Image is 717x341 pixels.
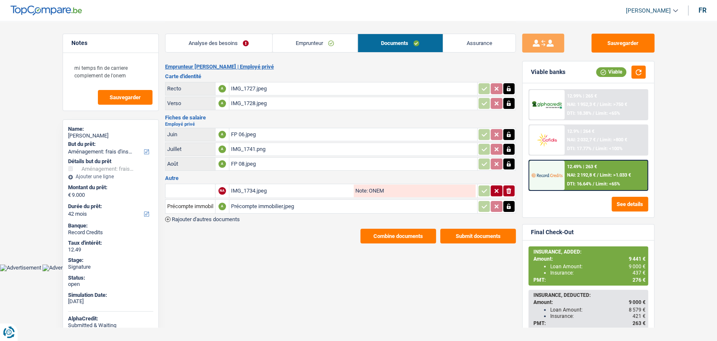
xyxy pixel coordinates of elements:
span: 263 € [633,320,646,326]
span: Limit: <100% [596,146,622,151]
h2: Employé privé [165,122,516,127]
span: [PERSON_NAME] [626,7,671,14]
span: Limit: >750 € [600,102,627,107]
div: FP 06.jpeg [231,128,475,141]
label: Note: [354,188,368,193]
img: TopCompare Logo [11,5,82,16]
span: Limit: <65% [596,181,620,187]
div: Taux d'intérêt: [68,240,153,246]
div: IMG_1734.jpeg [231,185,352,197]
div: PMT: [533,320,646,326]
div: fr [699,6,706,14]
button: Combine documents [360,229,436,243]
span: € [68,192,71,198]
div: INSURANCE, DEDUCTED: [533,292,646,298]
span: 9 000 € [629,264,646,270]
span: / [597,102,599,107]
div: Recto [167,85,213,92]
div: Record Credits [68,229,153,236]
h2: Emprunteur [PERSON_NAME] | Employé privé [165,63,516,70]
span: 9 441 € [629,256,646,262]
div: IMG_1741.png [231,143,475,156]
div: Simulation Date: [68,292,153,299]
div: Status: [68,275,153,281]
div: 12.49% | 263 € [567,164,597,169]
div: 12.49 [68,246,153,253]
a: Analyse des besoins [165,34,272,52]
div: Verso [167,100,213,106]
button: Sauvegarder [591,34,654,53]
span: / [597,137,599,143]
div: Amount: [533,256,646,262]
div: Signature [68,264,153,270]
div: Viable [596,67,626,77]
div: IMG_1727.jpeg [231,82,475,95]
span: NAI: 2 192,8 € [567,172,596,178]
div: AlphaCredit: [68,315,153,322]
label: But du prêt: [68,141,152,148]
span: / [593,181,594,187]
div: Name: [68,126,153,132]
div: FP 08.jpeg [231,158,475,170]
span: Limit: <65% [596,111,620,116]
div: 12.9% | 264 € [567,129,594,134]
span: Sauvegarder [110,95,141,100]
span: DTI: 17.77% [567,146,591,151]
div: INSURANCE, ADDED: [533,249,646,255]
div: Juin [167,131,213,137]
img: Advertisement [42,264,84,271]
button: Rajouter d'autres documents [165,217,240,222]
img: Cofidis [531,132,562,148]
span: Rajouter d'autres documents [172,217,240,222]
div: A [218,160,226,168]
span: DTI: 16.64% [567,181,591,187]
div: Submitted & Waiting [68,322,153,329]
div: open [68,281,153,288]
label: Durée du prêt: [68,203,152,210]
span: 437 € [633,270,646,276]
span: / [593,146,594,151]
h5: Notes [71,40,150,47]
div: A [218,131,226,138]
div: Loan Amount: [550,307,646,313]
span: / [597,172,599,178]
div: A [218,145,226,153]
h3: Carte d'identité [165,74,516,79]
div: Banque: [68,222,153,229]
span: / [593,111,594,116]
div: [PERSON_NAME] [68,132,153,139]
div: Loan Amount: [550,264,646,270]
div: A [218,85,226,93]
span: Limit: >800 € [600,137,627,143]
span: 421 € [633,313,646,319]
h3: Fiches de salaire [165,115,516,120]
span: 276 € [633,277,646,283]
div: Amount: [533,299,646,305]
span: NAI: 2 032,7 € [567,137,596,143]
a: [PERSON_NAME] [619,4,678,18]
div: 12.99% | 265 € [567,93,597,99]
div: IMG_1728.jpeg [231,97,475,110]
div: Août [167,161,213,167]
a: Documents [358,34,443,52]
div: Insurance: [550,313,646,319]
div: PMT: [533,277,646,283]
button: Submit documents [440,229,516,243]
span: Limit: >1.033 € [600,172,631,178]
div: A [218,203,226,210]
button: See details [612,197,648,211]
a: Emprunteur [273,34,357,52]
div: [DATE] [68,298,153,305]
div: Ajouter une ligne [68,174,153,180]
button: Sauvegarder [98,90,152,105]
div: Insurance: [550,270,646,276]
div: Stage: [68,257,153,264]
span: 9 000 € [629,299,646,305]
div: Final Check-Out [531,229,574,236]
div: Viable banks [531,69,565,76]
div: Détails but du prêt [68,158,153,165]
span: DTI: 18.38% [567,111,591,116]
div: Précompte immobilier.jpeg [231,200,475,213]
div: NA [218,187,226,195]
label: Montant du prêt: [68,184,152,191]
